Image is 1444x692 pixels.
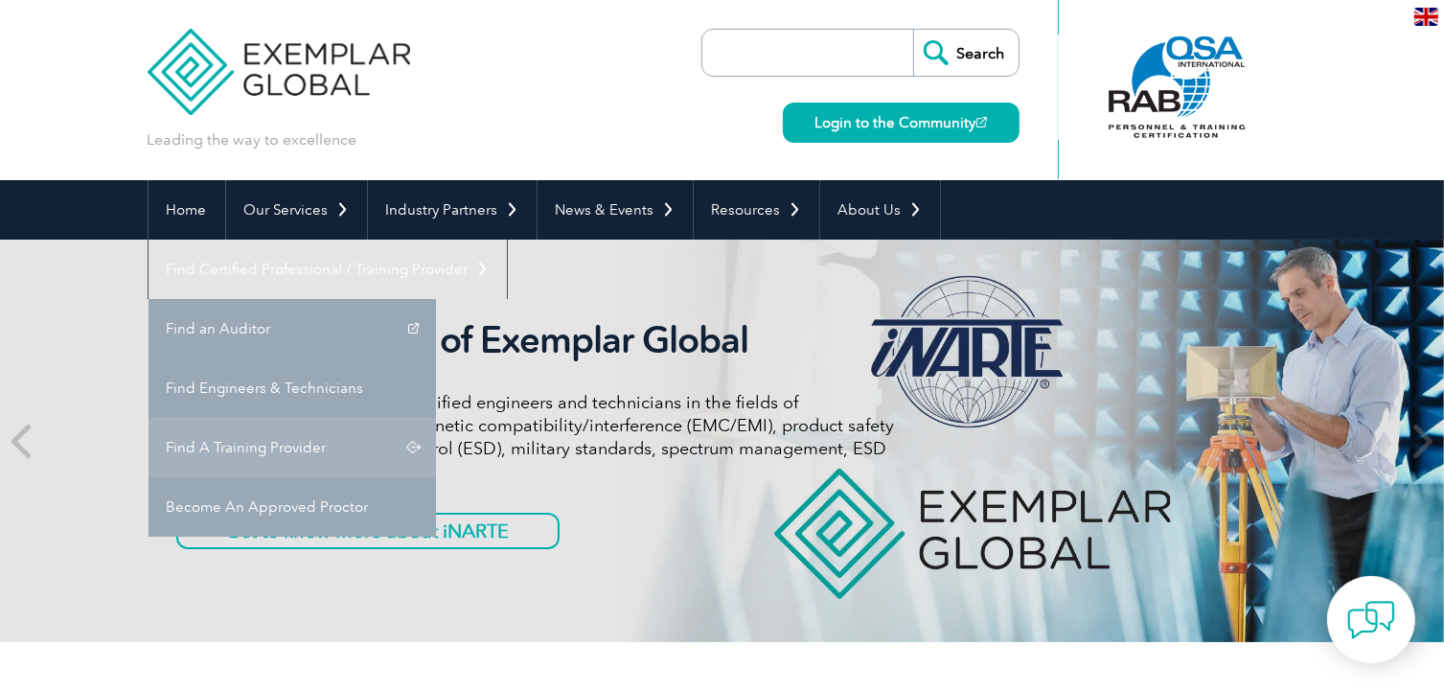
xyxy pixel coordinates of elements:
[783,103,1020,143] a: Login to the Community
[149,477,436,537] a: Become An Approved Proctor
[538,180,693,240] a: News & Events
[148,129,357,150] p: Leading the way to excellence
[976,117,987,127] img: open_square.png
[694,180,819,240] a: Resources
[226,180,367,240] a: Our Services
[149,358,436,418] a: Find Engineers & Technicians
[368,180,537,240] a: Industry Partners
[820,180,940,240] a: About Us
[1347,596,1395,644] img: contact-chat.png
[149,180,225,240] a: Home
[149,240,507,299] a: Find Certified Professional / Training Provider
[149,299,436,358] a: Find an Auditor
[913,30,1019,76] input: Search
[176,391,895,483] p: iNARTE certifications are for qualified engineers and technicians in the fields of telecommunicat...
[176,318,895,362] h2: iNARTE is a Part of Exemplar Global
[149,418,436,477] a: Find A Training Provider
[1414,8,1438,26] img: en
